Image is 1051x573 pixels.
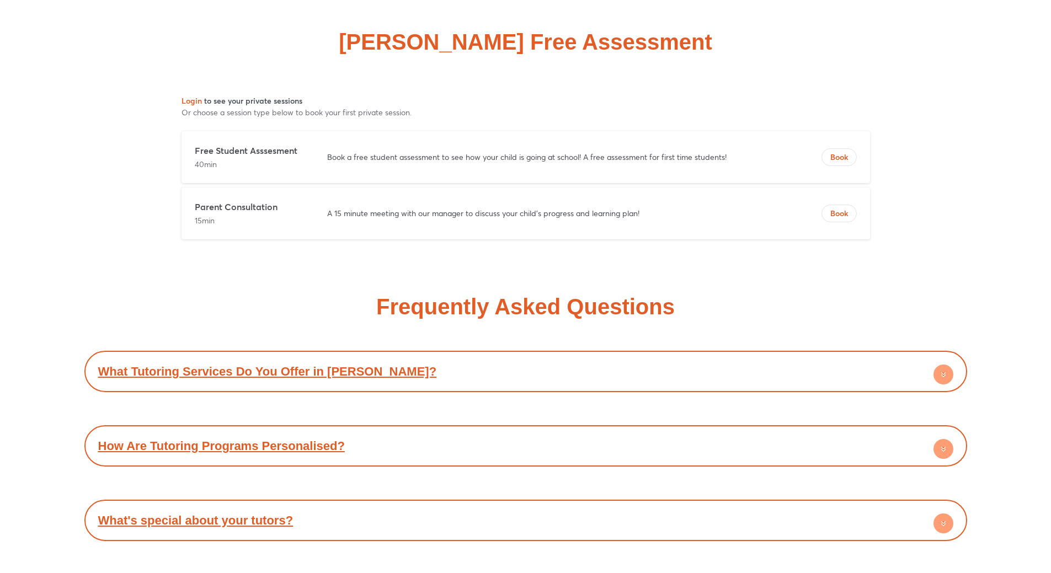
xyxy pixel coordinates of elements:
a: What Tutoring Services Do You Offer in [PERSON_NAME]? [98,365,437,378]
iframe: Chat Widget [996,520,1051,573]
div: What's special about your tutors? [90,505,962,535]
h2: Frequently Asked Questions [376,296,675,318]
a: What's special about your tutors? [98,513,294,527]
h2: [PERSON_NAME] Free Assessment [339,31,712,53]
a: How Are Tutoring Programs Personalised? [98,439,345,453]
div: What Tutoring Services Do You Offer in [PERSON_NAME]? [90,356,962,387]
div: How Are Tutoring Programs Personalised? [90,431,962,461]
